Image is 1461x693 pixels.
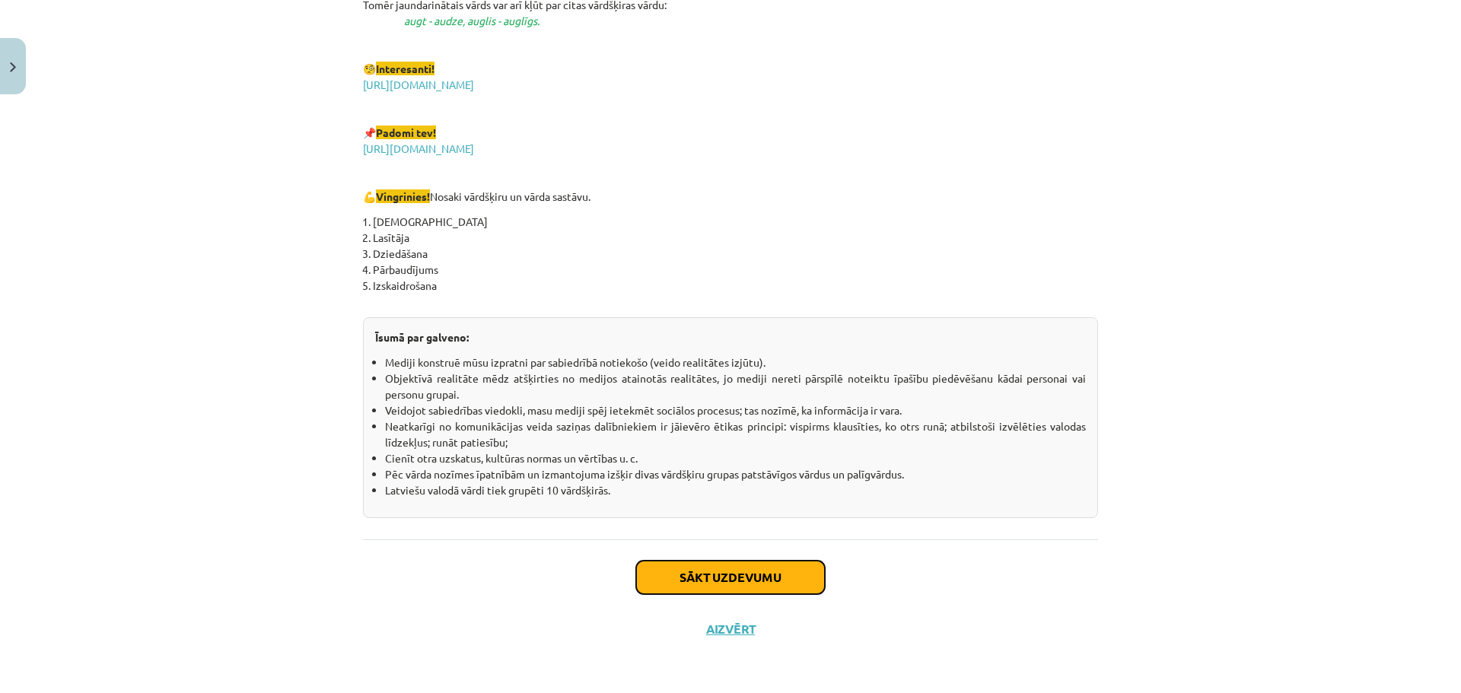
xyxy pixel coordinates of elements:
button: Aizvērt [702,621,759,637]
li: Veidojot sabiedrības viedokli, masu mediji spēj ietekmēt sociālos procesus; tas nozīmē, ka inform... [385,402,1086,418]
li: Lasītāja [373,230,1098,246]
li: Neatkarīgi no komunikācijas veida saziņas dalībniekiem ir jāievēro ētikas principi: vispirms klau... [385,418,1086,450]
span: Padomi tev! [376,126,436,139]
li: Pēc vārda nozīmes īpatnībām un izmantojuma izšķir divas vārdšķiru grupas patstāvīgos vārdus un pa... [385,466,1086,482]
li: Izskaidrošana [373,278,1098,310]
span: Vingrinies! [376,189,430,203]
a: [URL][DOMAIN_NAME] [363,78,474,91]
li: Cienīt otra uzskatus, kultūras normas un vērtības u. c. [385,450,1086,466]
li: Dziedāšana [373,246,1098,262]
em: augt - audze, auglis - auglīgs. [404,14,540,27]
img: icon-close-lesson-0947bae3869378f0d4975bcd49f059093ad1ed9edebbc8119c70593378902aed.svg [10,62,16,72]
li: Latviešu valodā vārdi tiek grupēti 10 vārdšķirās. [385,482,1086,498]
li: Mediji konstruē mūsu izpratni par sabiedrībā notiekošo (veido realitātes izjūtu). [385,354,1086,370]
li: Pārbaudījums [373,262,1098,278]
li: [DEMOGRAPHIC_DATA] [373,214,1098,230]
span: Interesanti! [376,62,434,75]
strong: Īsumā par galveno: [375,330,469,344]
a: [URL][DOMAIN_NAME] [363,141,474,155]
li: Objektīvā realitāte mēdz atšķirties no medijos atainotās realitātes, jo mediji nereti pārspīlē no... [385,370,1086,402]
button: Sākt uzdevumu [636,561,825,594]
